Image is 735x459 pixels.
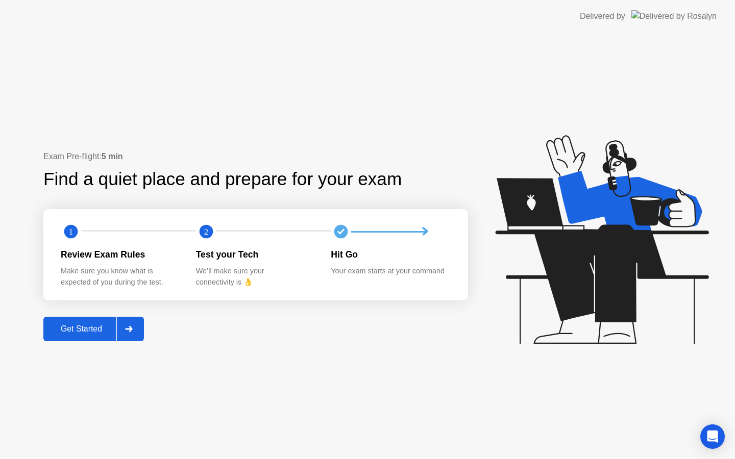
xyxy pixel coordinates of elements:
[69,227,73,237] text: 1
[204,227,208,237] text: 2
[580,10,625,22] div: Delivered by
[196,248,315,261] div: Test your Tech
[43,150,468,163] div: Exam Pre-flight:
[631,10,717,22] img: Delivered by Rosalyn
[196,266,315,288] div: We’ll make sure your connectivity is 👌
[61,248,180,261] div: Review Exam Rules
[46,324,116,334] div: Get Started
[43,317,144,341] button: Get Started
[61,266,180,288] div: Make sure you know what is expected of you during the test.
[331,248,450,261] div: Hit Go
[331,266,450,277] div: Your exam starts at your command
[700,424,725,449] div: Open Intercom Messenger
[43,166,403,193] div: Find a quiet place and prepare for your exam
[102,152,123,161] b: 5 min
